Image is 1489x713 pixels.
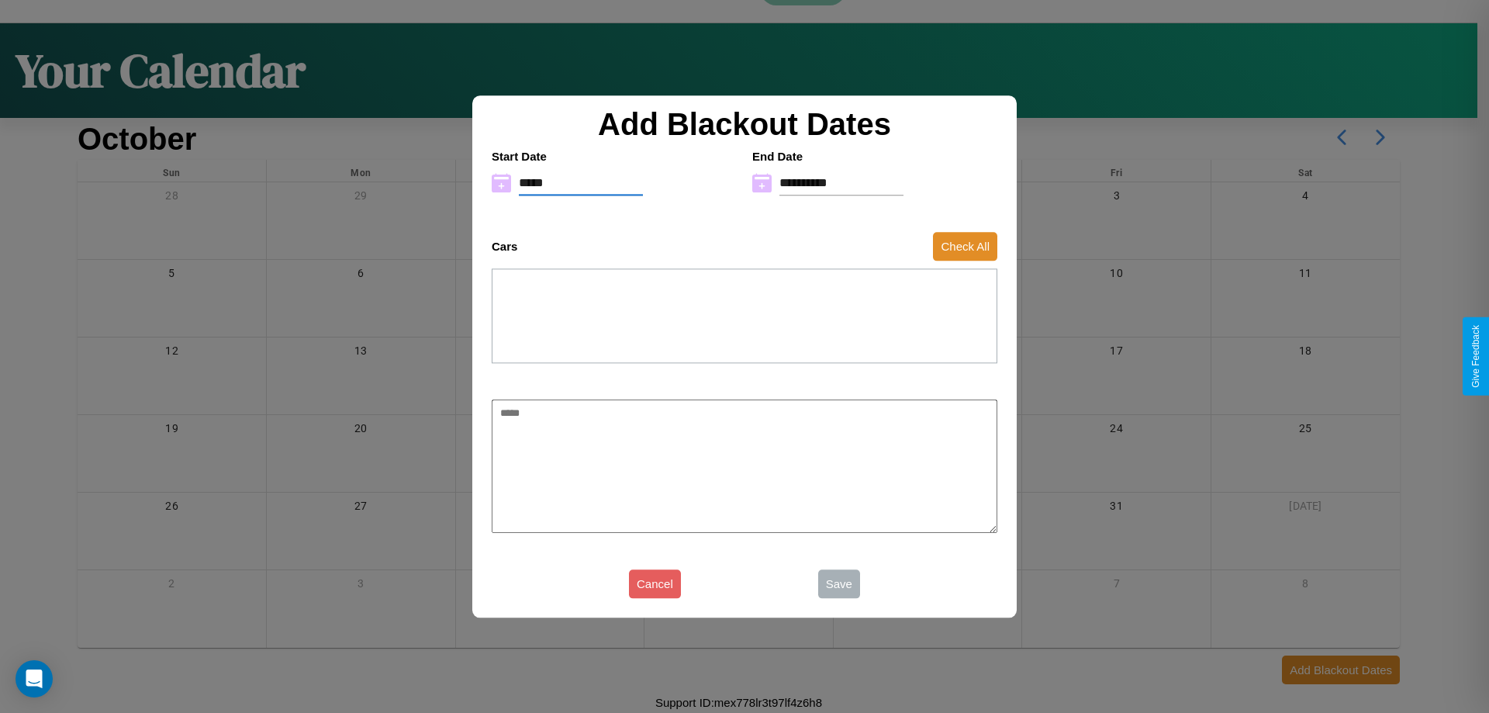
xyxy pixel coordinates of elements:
[484,107,1005,142] h2: Add Blackout Dates
[1470,325,1481,388] div: Give Feedback
[492,150,737,163] h4: Start Date
[933,232,997,261] button: Check All
[752,150,997,163] h4: End Date
[16,660,53,697] div: Open Intercom Messenger
[492,240,517,253] h4: Cars
[818,569,860,598] button: Save
[629,569,681,598] button: Cancel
